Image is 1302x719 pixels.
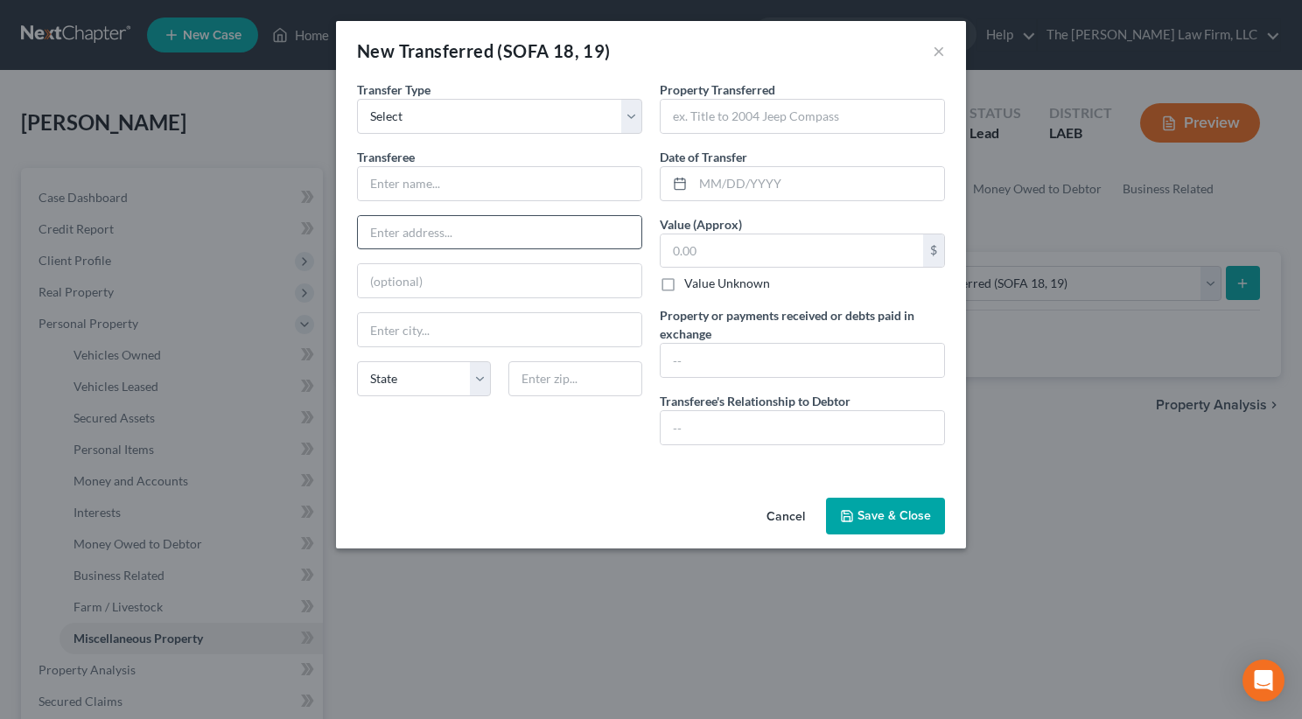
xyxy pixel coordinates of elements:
[357,82,430,97] span: Transfer Type
[358,167,641,200] input: Enter name...
[923,234,944,268] div: $
[661,100,944,133] input: ex. Title to 2004 Jeep Compass
[358,313,641,346] input: Enter city...
[357,150,415,164] span: Transferee
[752,499,819,534] button: Cancel
[660,150,747,164] span: Date of Transfer
[693,167,944,200] input: MM/DD/YYYY
[357,38,611,63] div: New Transferred (SOFA 18, 19)
[1242,660,1284,702] div: Open Intercom Messenger
[661,234,923,268] input: 0.00
[684,275,770,292] label: Value Unknown
[358,264,641,297] input: (optional)
[660,215,742,234] label: Value (Approx)
[508,361,642,396] input: Enter zip...
[826,498,945,534] button: Save & Close
[661,411,944,444] input: --
[660,306,945,343] label: Property or payments received or debts paid in exchange
[358,216,641,249] input: Enter address...
[933,40,945,61] button: ×
[661,344,944,377] input: --
[660,82,775,97] span: Property Transferred
[660,392,850,410] label: Transferee's Relationship to Debtor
